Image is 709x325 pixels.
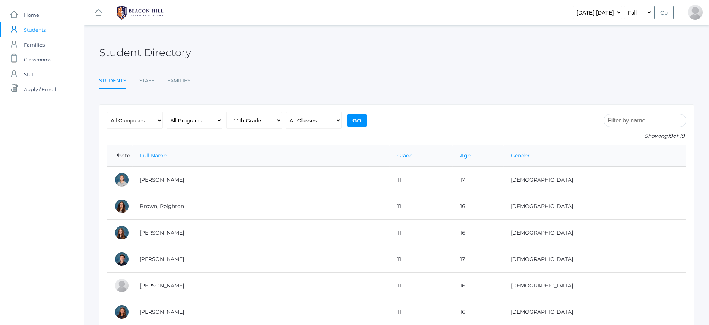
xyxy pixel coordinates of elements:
[503,246,686,273] td: [DEMOGRAPHIC_DATA]
[107,145,132,167] th: Photo
[347,114,367,127] input: Go
[114,199,129,214] div: Peighton Brown
[24,22,46,37] span: Students
[688,5,703,20] div: Vanessa Benson
[139,73,154,88] a: Staff
[390,220,453,246] td: 11
[132,220,390,246] td: [PERSON_NAME]
[390,193,453,220] td: 11
[604,132,686,140] p: Showing of 19
[654,6,674,19] input: Go
[604,114,686,127] input: Filter by name
[114,278,129,293] div: Leonardo Ellis
[503,167,686,193] td: [DEMOGRAPHIC_DATA]
[503,193,686,220] td: [DEMOGRAPHIC_DATA]
[453,193,503,220] td: 16
[453,246,503,273] td: 17
[99,47,191,58] h2: Student Directory
[453,273,503,299] td: 16
[112,3,168,22] img: BHCALogos-05-308ed15e86a5a0abce9b8dd61676a3503ac9727e845dece92d48e8588c001991.png
[114,172,129,187] div: Selah Bradley
[114,305,129,319] div: Alexis Finfrock
[24,67,35,82] span: Staff
[167,73,190,88] a: Families
[390,273,453,299] td: 11
[460,152,471,159] a: Age
[140,152,167,159] a: Full Name
[503,273,686,299] td: [DEMOGRAPHIC_DATA]
[99,73,126,89] a: Students
[132,193,390,220] td: Brown, Peighton
[24,82,56,97] span: Apply / Enroll
[114,252,129,267] div: Noah Burr
[453,220,503,246] td: 16
[390,246,453,273] td: 11
[132,273,390,299] td: [PERSON_NAME]
[24,7,39,22] span: Home
[390,167,453,193] td: 11
[132,167,390,193] td: [PERSON_NAME]
[24,52,51,67] span: Classrooms
[503,220,686,246] td: [DEMOGRAPHIC_DATA]
[132,246,390,273] td: [PERSON_NAME]
[24,37,45,52] span: Families
[511,152,530,159] a: Gender
[114,225,129,240] div: Aliyah Burgert
[397,152,412,159] a: Grade
[668,133,673,139] span: 19
[453,167,503,193] td: 17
